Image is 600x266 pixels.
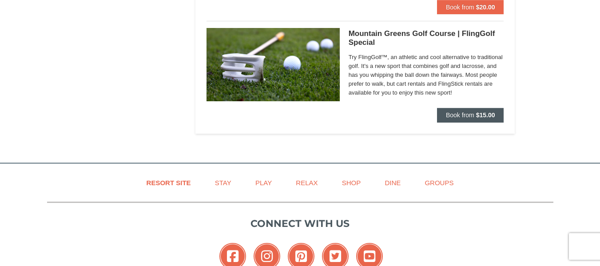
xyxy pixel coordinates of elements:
strong: $20.00 [476,4,495,11]
a: Relax [285,173,329,193]
p: Connect with us [47,216,553,231]
a: Resort Site [135,173,202,193]
img: 6619888-12-785018d3.jpg [207,28,340,101]
h5: Mountain Greens Golf Course | FlingGolf Special [349,29,504,47]
span: Book from [446,4,474,11]
a: Stay [204,173,242,193]
strong: $15.00 [476,111,495,119]
a: Dine [374,173,412,193]
button: Book from $15.00 [437,108,504,122]
a: Groups [413,173,465,193]
a: Play [244,173,283,193]
span: Book from [446,111,474,119]
a: Shop [331,173,372,193]
span: Try FlingGolf™, an athletic and cool alternative to traditional golf. It's a new sport that combi... [349,53,504,97]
